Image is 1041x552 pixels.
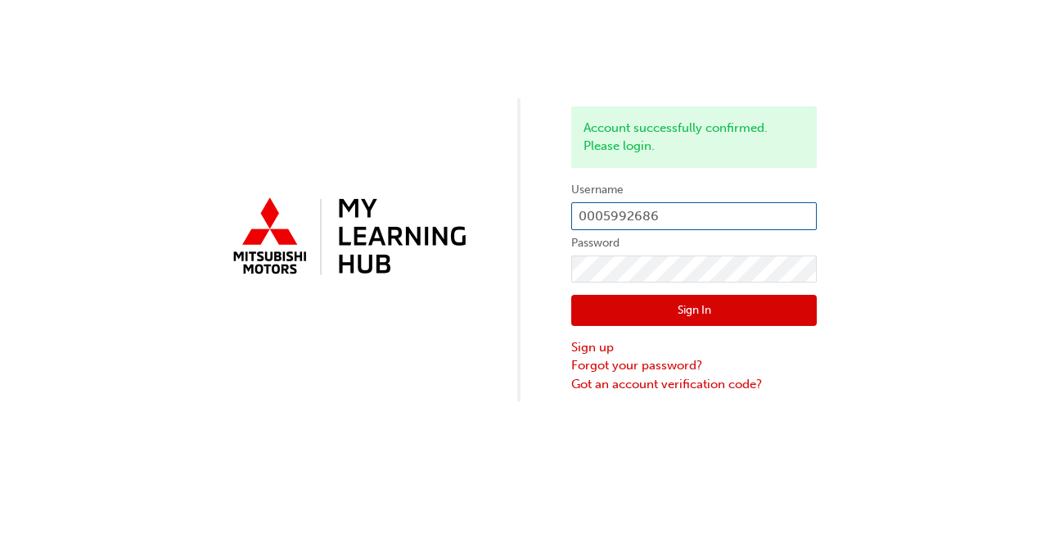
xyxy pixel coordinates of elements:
a: Forgot your password? [571,356,817,375]
div: Account successfully confirmed. Please login. [571,106,817,168]
label: Password [571,233,817,253]
input: Username [571,202,817,230]
a: Sign up [571,338,817,357]
img: mmal [224,191,470,284]
button: Sign In [571,295,817,326]
a: Got an account verification code? [571,375,817,394]
label: Username [571,180,817,200]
